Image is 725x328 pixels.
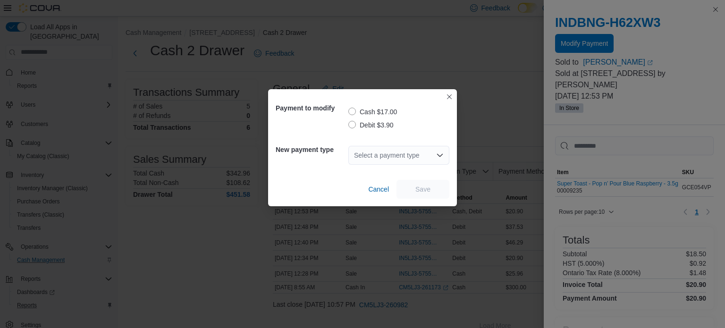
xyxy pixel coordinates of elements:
button: Closes this modal window [444,91,455,102]
button: Save [396,180,449,199]
input: Accessible screen reader label [354,150,355,161]
button: Open list of options [436,151,444,159]
h5: Payment to modify [276,99,346,118]
span: Cancel [368,185,389,194]
button: Cancel [364,180,393,199]
h5: New payment type [276,140,346,159]
label: Debit $3.90 [348,119,394,131]
span: Save [415,185,430,194]
label: Cash $17.00 [348,106,397,118]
